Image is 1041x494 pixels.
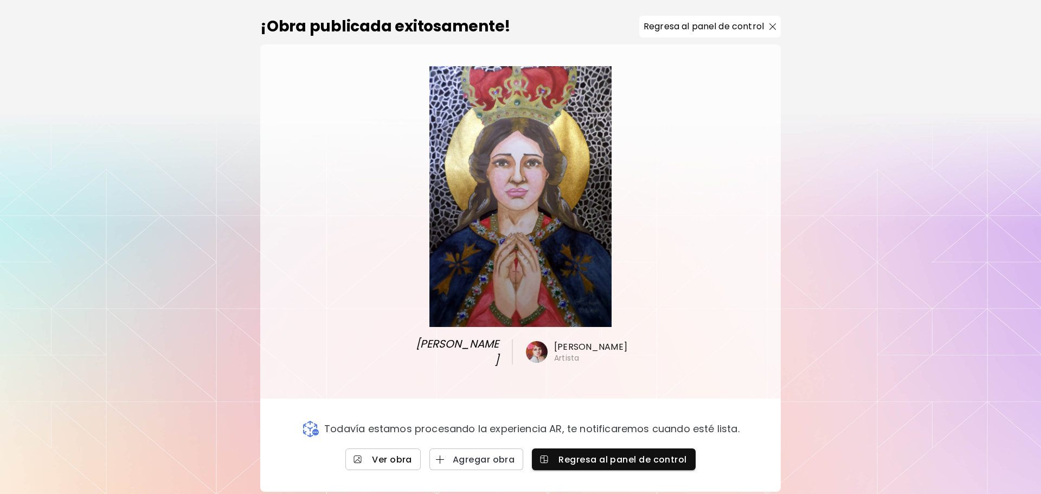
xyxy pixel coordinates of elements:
a: Ver obra [345,448,421,470]
span: [PERSON_NAME] [413,336,499,368]
h6: Artista [554,353,579,363]
span: Regresa al panel de control [541,454,686,465]
p: Todavía estamos procesando la experiencia AR, te notificaremos cuando esté lista. [324,423,740,435]
img: large.webp [429,66,612,327]
span: Ver obra [354,454,412,465]
h6: [PERSON_NAME] [554,341,627,353]
button: Regresa al panel de control [532,448,695,470]
span: Agregar obra [438,454,515,465]
button: Agregar obra [429,448,524,470]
